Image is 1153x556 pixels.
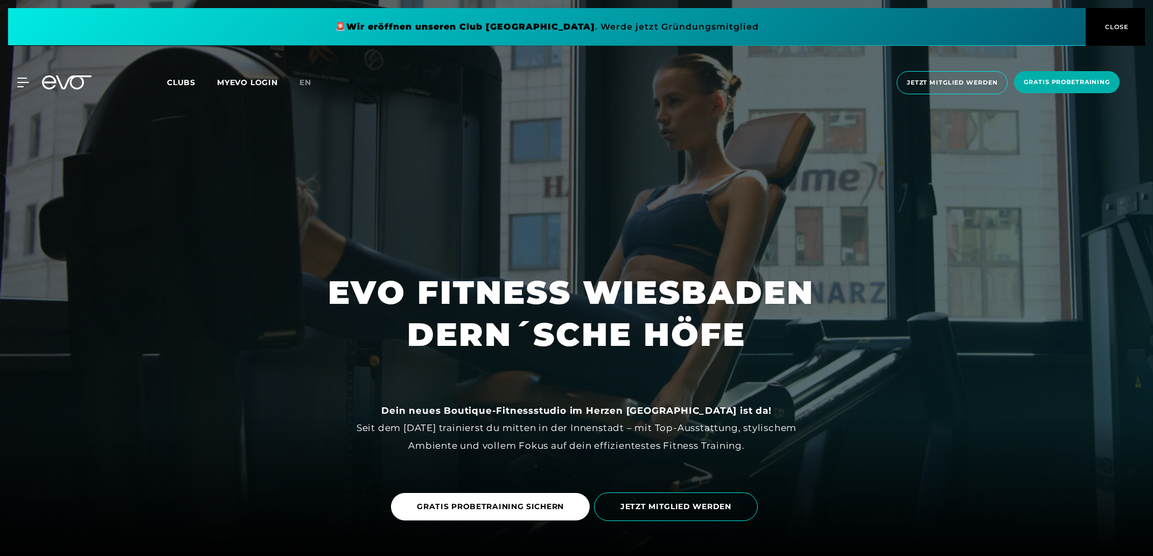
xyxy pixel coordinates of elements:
a: GRATIS PROBETRAINING SICHERN [391,493,590,520]
div: Seit dem [DATE] trainierst du mitten in der Innenstadt – mit Top-Ausstattung, stylischem Ambiente... [334,402,819,454]
span: CLOSE [1102,22,1129,32]
a: JETZT MITGLIED WERDEN [594,484,762,529]
span: GRATIS PROBETRAINING SICHERN [417,501,564,512]
h1: EVO FITNESS WIESBADEN DERN´SCHE HÖFE [328,272,826,356]
a: en [299,77,324,89]
a: MYEVO LOGIN [217,78,278,87]
a: Clubs [167,77,217,87]
span: JETZT MITGLIED WERDEN [620,501,731,512]
button: CLOSE [1086,8,1145,46]
span: Jetzt Mitglied werden [907,78,997,87]
a: Jetzt Mitglied werden [893,71,1011,94]
span: en [299,78,311,87]
span: Clubs [167,78,195,87]
a: Gratis Probetraining [1011,71,1123,94]
span: Gratis Probetraining [1024,78,1110,87]
strong: Dein neues Boutique-Fitnessstudio im Herzen [GEOGRAPHIC_DATA] ist da! [381,405,771,416]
